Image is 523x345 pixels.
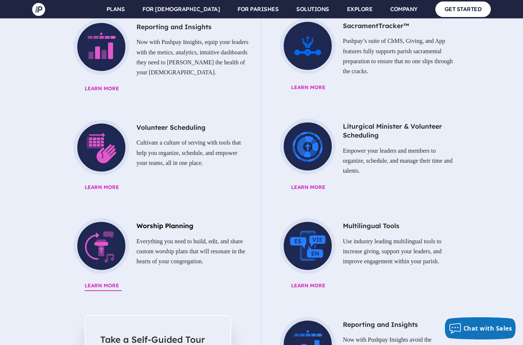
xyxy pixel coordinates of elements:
span: Learn More [85,84,268,94]
p: Empower your leaders and members to organize, schedule, and manage their time and talents. [273,143,457,179]
h5: Volunteer Scheduling [66,120,250,135]
h5: Multilingual Tools [273,218,457,233]
a: Worship Planning Everything you need to build, edit, and share custom worship plans that will res... [66,218,250,294]
a: Multilingual Tools Use industry leading multilingual tools to increase giving, support your leade... [273,218,457,294]
span: Learn More [291,83,475,92]
button: Chat with Sales [445,317,516,339]
p: Pushpay’s suite of ChMS, Giving, and App features fully supports parish sacramental preparation t... [273,33,457,79]
h5: Liturgical Minister & Volunteer Scheduling [273,119,457,143]
p: Everything you need to build, edit, and share custom worship plans that will resonate in the hear... [66,233,250,270]
span: Learn More [291,281,475,291]
a: GET STARTED [435,1,491,17]
a: Reporting and Insights Now with Pushpay Insights, equip your leaders with the metics, analytics, ... [66,19,250,98]
p: Cultivate a culture of serving with tools that help you organize, schedule, and empower your team... [66,135,250,171]
h5: Reporting and Insights [273,317,457,332]
a: Liturgical Minister & Volunteer Scheduling Empower your leaders and members to organize, schedule... [273,119,457,196]
span: Learn More [291,183,475,192]
span: Chat with Sales [463,324,512,332]
h5: Reporting and Insights [66,19,250,34]
h5: SacramentTracker™ [273,18,457,33]
a: SacramentTracker™ Pushpay’s suite of ChMS, Giving, and App features fully supports parish sacrame... [273,18,457,97]
span: Learn More [85,281,268,291]
p: Now with Pushpay Insights, equip your leaders with the metics, analytics, intuitive dashboards th... [66,34,250,80]
span: Learn More [85,183,268,192]
h5: Worship Planning [66,218,250,233]
p: Use industry leading multilingual tools to increase giving, support your leaders, and improve eng... [273,233,457,270]
a: Volunteer Scheduling Cultivate a culture of serving with tools that help you organize, schedule, ... [66,120,250,196]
